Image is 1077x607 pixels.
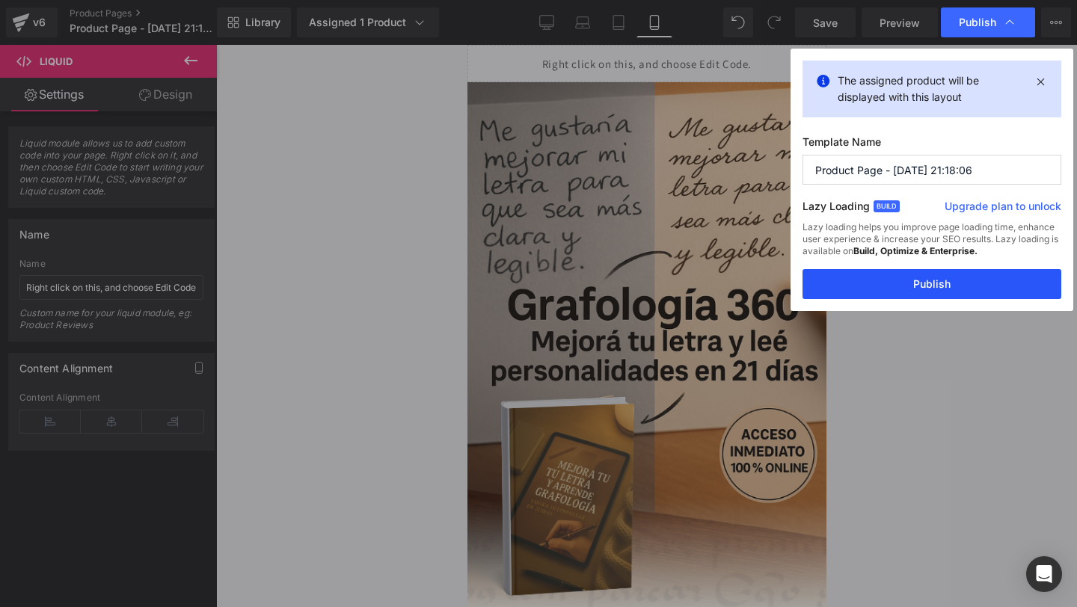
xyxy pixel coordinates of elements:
[959,16,996,29] span: Publish
[853,245,978,256] strong: Build, Optimize & Enterprise.
[803,135,1061,155] label: Template Name
[838,73,1026,105] p: The assigned product will be displayed with this layout
[803,221,1061,269] div: Lazy loading helps you improve page loading time, enhance user experience & increase your SEO res...
[874,200,900,212] span: Build
[945,199,1061,220] a: Upgrade plan to unlock
[1026,556,1062,592] div: Open Intercom Messenger
[803,269,1061,299] button: Publish
[803,197,870,221] label: Lazy Loading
